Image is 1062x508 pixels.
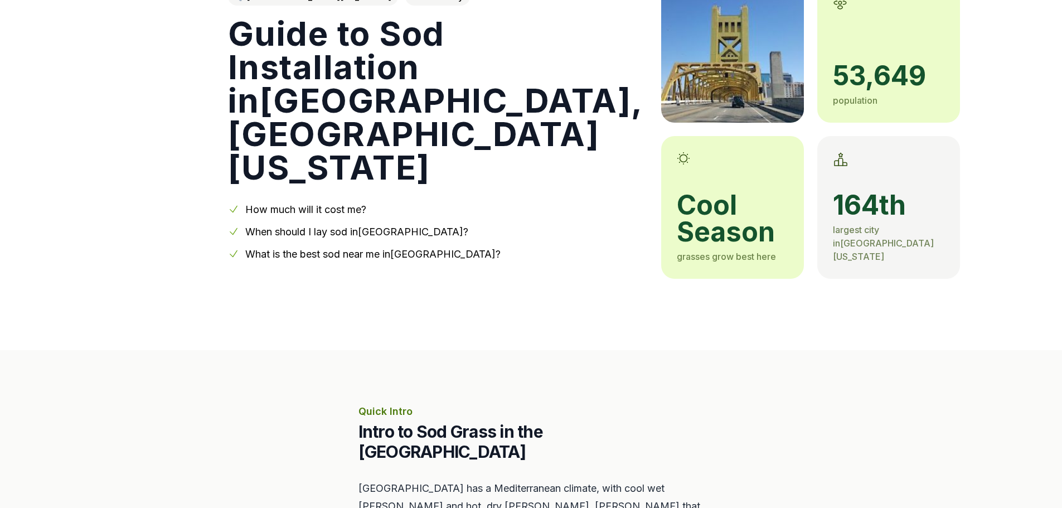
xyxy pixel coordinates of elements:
[358,422,704,462] h2: Intro to Sod Grass in the [GEOGRAPHIC_DATA]
[228,17,643,184] h1: Guide to Sod Installation in [GEOGRAPHIC_DATA] , [GEOGRAPHIC_DATA][US_STATE]
[833,95,877,106] span: population
[833,192,944,219] span: 164th
[677,251,776,262] span: grasses grow best here
[677,192,788,245] span: cool season
[358,404,704,419] p: Quick Intro
[245,226,468,238] a: When should I lay sod in[GEOGRAPHIC_DATA]?
[245,248,501,260] a: What is the best sod near me in[GEOGRAPHIC_DATA]?
[833,224,934,262] span: largest city in [GEOGRAPHIC_DATA][US_STATE]
[245,204,366,215] a: How much will it cost me?
[833,62,944,89] span: 53,649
